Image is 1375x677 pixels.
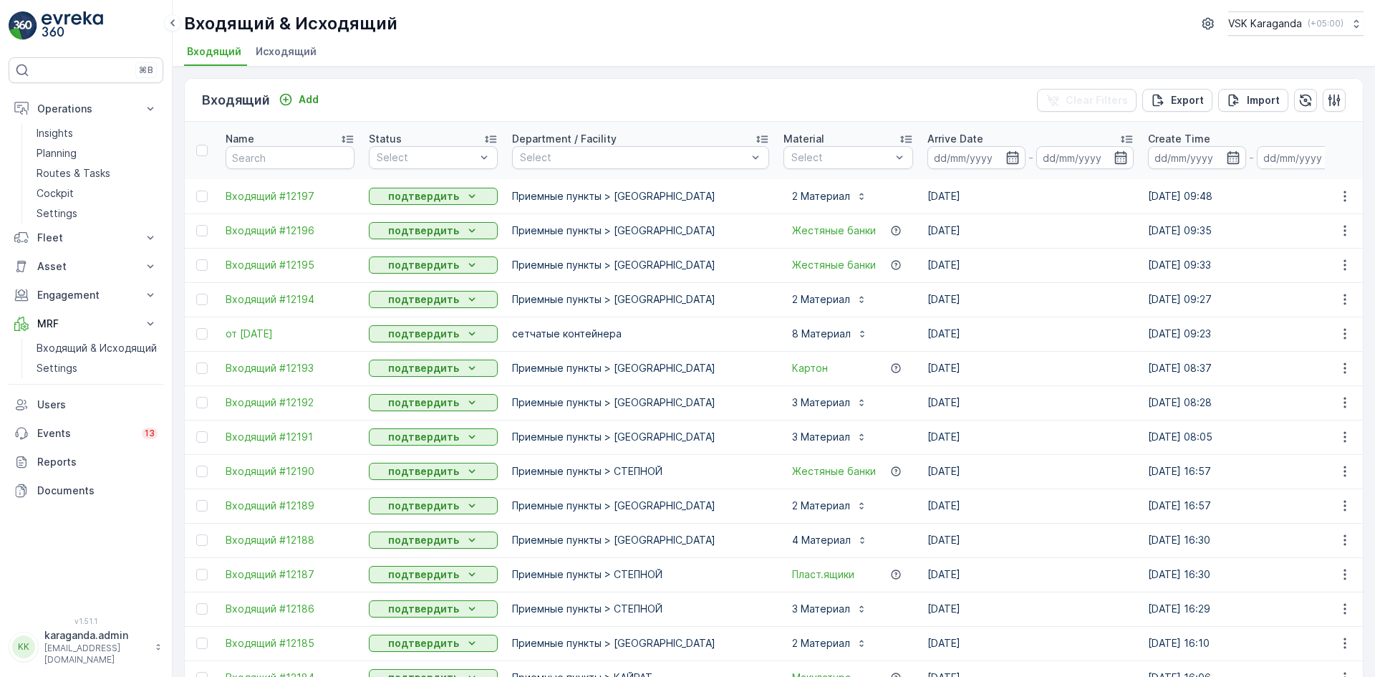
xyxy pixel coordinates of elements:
[1249,149,1254,166] p: -
[226,602,354,616] span: Входящий #12186
[145,428,155,439] p: 13
[1141,351,1361,385] td: [DATE] 08:37
[369,635,498,652] button: подтвердить
[196,534,208,546] div: Toggle Row Selected
[37,398,158,412] p: Users
[196,294,208,305] div: Toggle Row Selected
[388,189,459,203] p: подтвердить
[1141,523,1361,557] td: [DATE] 16:30
[1308,18,1343,29] p: ( +05:00 )
[792,189,850,203] p: 2 Материал
[226,189,354,203] a: Входящий #12197
[792,464,876,479] span: Жестяные банки
[920,385,1141,420] td: [DATE]
[388,327,459,341] p: подтвердить
[226,430,354,444] a: Входящий #12191
[196,500,208,512] div: Toggle Row Selected
[226,464,354,479] a: Входящий #12190
[369,532,498,549] button: подтвердить
[37,361,77,375] p: Settings
[196,259,208,271] div: Toggle Row Selected
[388,224,459,238] p: подтвердить
[1141,420,1361,454] td: [DATE] 08:05
[1141,489,1361,523] td: [DATE] 16:57
[512,636,769,650] p: Приемные пункты > [GEOGRAPHIC_DATA]
[920,179,1141,213] td: [DATE]
[9,11,37,40] img: logo
[388,636,459,650] p: подтвердить
[31,338,163,358] a: Входящий & Исходящий
[783,322,877,345] button: 8 Материал
[1171,93,1204,107] p: Export
[920,213,1141,248] td: [DATE]
[202,90,270,110] p: Входящий
[792,224,876,238] span: Жестяные банки
[1141,179,1361,213] td: [DATE] 09:48
[1141,213,1361,248] td: [DATE] 09:35
[226,146,354,169] input: Search
[31,143,163,163] a: Planning
[388,602,459,616] p: подтвердить
[1228,16,1302,31] p: VSK Karaganda
[1141,626,1361,661] td: [DATE] 16:10
[196,603,208,615] div: Toggle Row Selected
[226,258,354,272] a: Входящий #12195
[920,523,1141,557] td: [DATE]
[512,327,769,341] p: сетчатыe контейнера
[9,252,163,281] button: Asset
[920,351,1141,385] td: [DATE]
[369,394,498,411] button: подтвердить
[9,448,163,476] a: Reports
[783,132,824,146] p: Material
[1148,132,1210,146] p: Create Time
[37,426,133,441] p: Events
[196,191,208,202] div: Toggle Row Selected
[920,489,1141,523] td: [DATE]
[37,206,77,221] p: Settings
[1141,385,1361,420] td: [DATE] 08:28
[37,166,110,181] p: Routes & Tasks
[920,557,1141,592] td: [DATE]
[226,224,354,238] a: Входящий #12196
[512,602,769,616] p: Приемные пункты > СТЕПНОЙ
[226,499,354,513] a: Входящий #12189
[920,420,1141,454] td: [DATE]
[369,256,498,274] button: подтвердить
[512,361,769,375] p: Приемные пункты > [GEOGRAPHIC_DATA]
[792,258,876,272] a: Жестяные банки
[1141,592,1361,626] td: [DATE] 16:29
[520,150,747,165] p: Select
[9,628,163,666] button: KKkaraganda.admin[EMAIL_ADDRESS][DOMAIN_NAME]
[369,188,498,205] button: подтвердить
[226,567,354,582] a: Входящий #12187
[31,123,163,143] a: Insights
[196,638,208,649] div: Toggle Row Selected
[44,643,148,666] p: [EMAIL_ADDRESS][DOMAIN_NAME]
[226,361,354,375] a: Входящий #12193
[226,395,354,410] a: Входящий #12192
[388,499,459,513] p: подтвердить
[31,358,163,378] a: Settings
[512,395,769,410] p: Приемные пункты > [GEOGRAPHIC_DATA]
[512,533,769,547] p: Приемные пункты > [GEOGRAPHIC_DATA]
[388,533,459,547] p: подтвердить
[512,499,769,513] p: Приемные пункты > [GEOGRAPHIC_DATA]
[9,224,163,252] button: Fleet
[9,390,163,419] a: Users
[377,150,476,165] p: Select
[783,426,876,448] button: 3 Материал
[37,231,135,245] p: Fleet
[792,636,850,650] p: 2 Материал
[37,317,135,331] p: MRF
[1257,146,1355,169] input: dd/mm/yyyy
[783,597,876,620] button: 3 Материал
[226,636,354,650] a: Входящий #12185
[9,476,163,505] a: Documents
[226,292,354,307] a: Входящий #12194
